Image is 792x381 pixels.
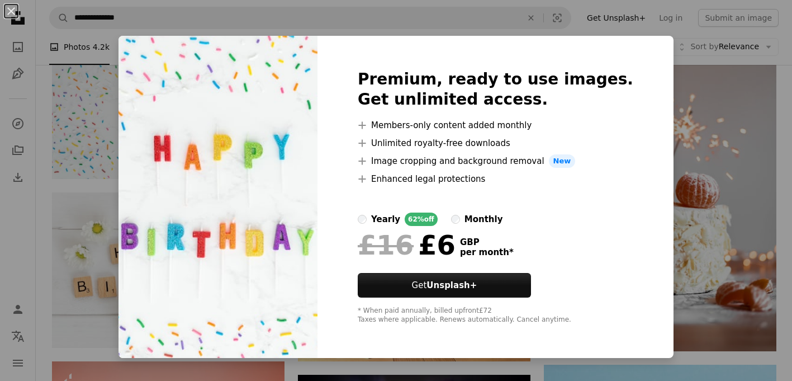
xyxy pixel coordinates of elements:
div: monthly [464,213,503,226]
strong: Unsplash+ [426,280,477,290]
li: Image cropping and background removal [358,154,633,168]
div: yearly [371,213,400,226]
span: New [549,154,576,168]
img: premium_photo-1663839411959-884b1e1667f5 [118,36,317,358]
div: * When paid annually, billed upfront £72 Taxes where applicable. Renews automatically. Cancel any... [358,307,633,324]
span: GBP [460,237,514,247]
button: GetUnsplash+ [358,273,531,298]
li: Enhanced legal protections [358,172,633,186]
span: per month * [460,247,514,257]
span: £16 [358,231,414,260]
div: 62% off [405,213,438,226]
input: monthly [451,215,460,224]
h2: Premium, ready to use images. Get unlimited access. [358,69,633,110]
div: £6 [358,231,456,260]
li: Unlimited royalty-free downloads [358,137,633,150]
li: Members-only content added monthly [358,119,633,132]
input: yearly62%off [358,215,367,224]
